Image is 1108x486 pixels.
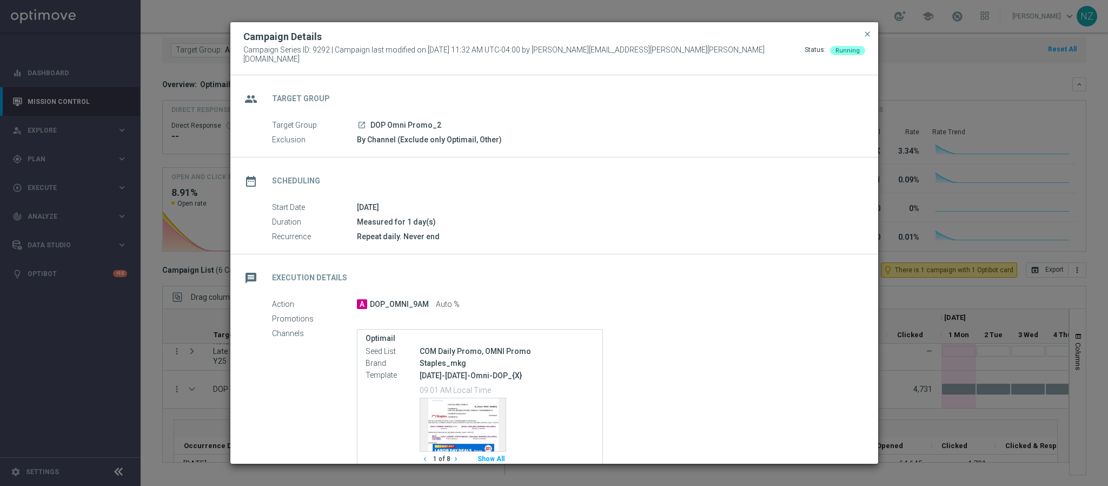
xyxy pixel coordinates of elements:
i: chevron_right [452,455,460,463]
button: Show All [476,452,506,467]
colored-tag: Running [830,45,865,54]
button: chevron_right [450,452,464,467]
i: message [241,268,261,288]
div: By Channel (Exclude only Optimail, Other) [357,134,857,145]
label: Template [366,371,420,380]
label: Exclusion [272,135,357,145]
label: Channels [272,329,357,339]
span: 1 of 8 [433,455,450,464]
div: Staples_mkg [420,358,594,369]
span: Campaign Series ID: 9292 | Campaign last modified on [DATE] 11:32 AM UTC-04:00 by [PERSON_NAME][E... [243,45,805,64]
div: Status: [805,45,826,64]
h2: Execution Details [272,273,347,283]
label: Brand [366,359,420,369]
div: Repeat daily. Never end [357,231,857,242]
p: [DATE]-[DATE]-Omni-DOP_{X} [420,371,594,380]
label: Seed List [366,347,420,357]
div: [DATE] [357,202,857,213]
span: Running [835,47,860,54]
button: chevron_left [420,452,433,467]
div: COM Daily Promo, OMNI Promo [420,346,594,357]
label: Recurrence [272,232,357,242]
p: 09:01 AM Local Time [420,384,594,395]
label: Duration [272,218,357,227]
i: launch [357,121,366,129]
h2: Scheduling [272,176,320,186]
span: DOP_OMNI_9AM [370,300,429,310]
label: Action [272,300,357,310]
h2: Target Group [272,94,330,104]
span: close [863,30,872,38]
div: Measured for 1 day(s) [357,216,857,227]
a: launch [357,121,367,130]
label: Target Group [272,121,357,130]
span: Auto % [436,300,460,310]
h2: Campaign Details [243,30,322,43]
i: group [241,89,261,109]
label: Start Date [272,203,357,213]
i: chevron_left [421,455,429,463]
span: DOP Omni Promo_2 [370,121,441,130]
label: Optimail [366,334,594,343]
i: date_range [241,172,261,191]
span: A [357,299,367,309]
label: Promotions [272,314,357,324]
